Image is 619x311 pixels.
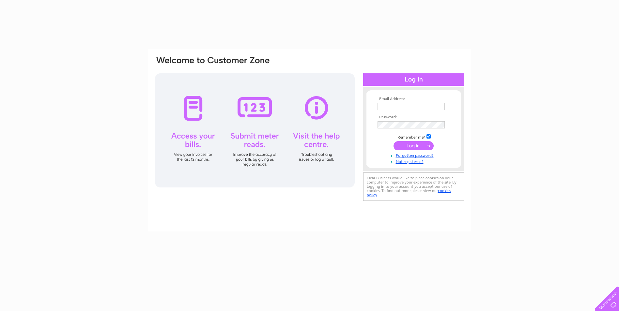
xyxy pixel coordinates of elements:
[378,158,452,164] a: Not registered?
[367,188,451,197] a: cookies policy
[376,115,452,120] th: Password:
[376,133,452,140] td: Remember me?
[378,152,452,158] a: Forgotten password?
[363,172,464,201] div: Clear Business would like to place cookies on your computer to improve your experience of the sit...
[376,97,452,101] th: Email Address:
[394,141,434,150] input: Submit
